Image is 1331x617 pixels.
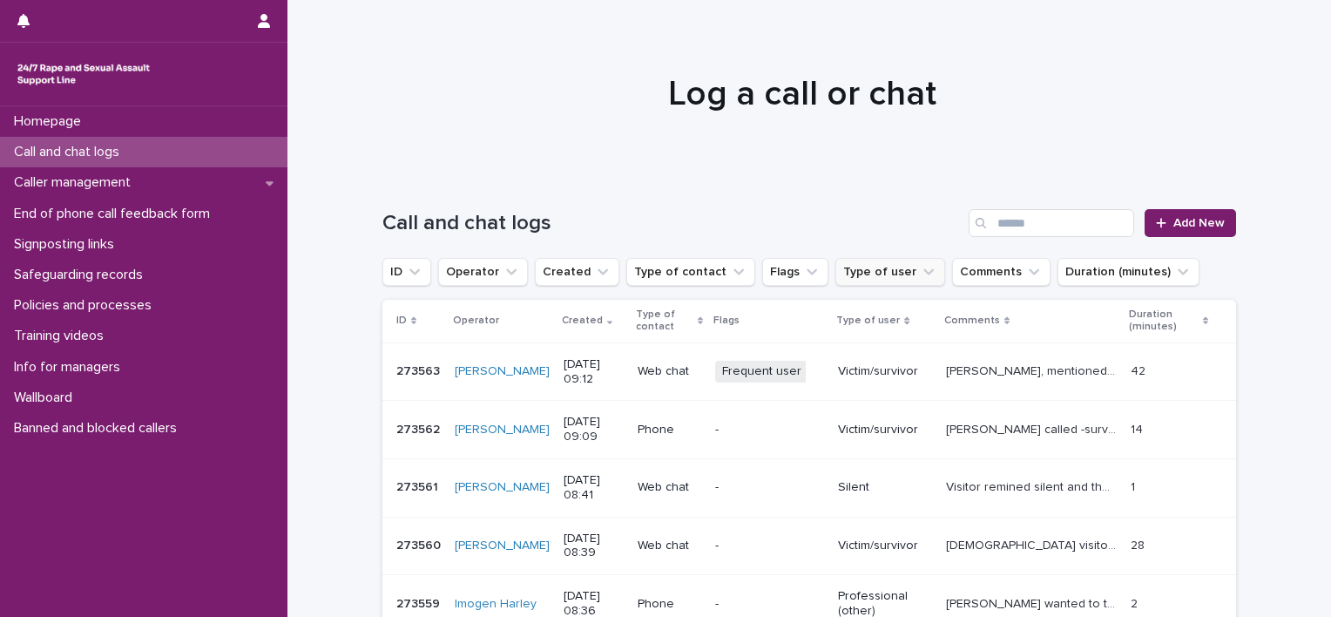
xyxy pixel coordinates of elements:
p: 273562 [396,419,443,437]
button: Type of user [835,258,945,286]
p: Web chat [638,480,702,495]
span: Frequent user [715,361,808,383]
p: Policies and processes [7,297,166,314]
p: 273560 [396,535,444,553]
p: Phone [638,597,702,612]
a: Add New [1145,209,1236,237]
a: Imogen Harley [455,597,537,612]
p: Caller management [7,174,145,191]
span: Add New [1173,217,1225,229]
p: Type of user [836,311,900,330]
p: Operator [453,311,499,330]
a: [PERSON_NAME] [455,423,550,437]
p: Phone [638,423,702,437]
p: Info for managers [7,359,134,376]
input: Search [969,209,1134,237]
p: Homepage [7,113,95,130]
p: Web chat [638,539,702,553]
p: Silent [838,480,931,495]
p: 273561 [396,477,442,495]
p: 273563 [396,361,443,379]
h1: Log a call or chat [375,73,1229,115]
p: [DATE] 08:39 [564,532,624,561]
p: Caller wanted to talk to the head of fundraising. After explaining thats what the support line is... [946,593,1120,612]
p: Call and chat logs [7,144,133,160]
p: Banned and blocked callers [7,420,191,437]
p: Training videos [7,328,118,344]
p: - [715,539,824,553]
p: Signposting links [7,236,128,253]
button: Comments [952,258,1051,286]
tr: 273560273560 [PERSON_NAME] [DATE] 08:39Web chat-Victim/survivor[DEMOGRAPHIC_DATA] visitor disclos... [382,517,1236,575]
p: - [715,423,824,437]
p: End of phone call feedback form [7,206,224,222]
p: Web chat [638,364,702,379]
p: 273559 [396,593,443,612]
p: Flags [713,311,740,330]
p: - [715,597,824,612]
p: Skye called -survivor of historical adult rape. In the few years has been managing stalking by so... [946,419,1120,437]
button: Operator [438,258,528,286]
button: Duration (minutes) [1057,258,1199,286]
a: [PERSON_NAME] [455,364,550,379]
a: [PERSON_NAME] [455,480,550,495]
p: Wallboard [7,390,86,406]
p: Duration (minutes) [1129,305,1199,337]
p: Laura, mentioned experiencing sexual violence, said "im really struggling to cope", "sorry :(", "... [946,361,1120,379]
p: 1 [1131,477,1138,495]
p: 28 [1131,535,1148,553]
p: [DATE] 08:41 [564,473,624,503]
p: [DATE] 09:09 [564,415,624,444]
button: Type of contact [626,258,755,286]
p: Victim/survivor [838,539,931,553]
p: Victim/survivor [838,423,931,437]
p: Comments [944,311,1000,330]
img: rhQMoQhaT3yELyF149Cw [14,57,153,92]
p: Female visitor disclosed rape. We discussed her feeling around the rape. We also discussed her po... [946,535,1120,553]
tr: 273562273562 [PERSON_NAME] [DATE] 09:09Phone-Victim/survivor[PERSON_NAME] called -survivor of his... [382,401,1236,459]
tr: 273563273563 [PERSON_NAME] [DATE] 09:12Web chatFrequent userVictim/survivor[PERSON_NAME], mention... [382,342,1236,401]
p: Victim/survivor [838,364,931,379]
p: [DATE] 09:12 [564,357,624,387]
p: ID [396,311,407,330]
p: 42 [1131,361,1149,379]
h1: Call and chat logs [382,211,962,236]
tr: 273561273561 [PERSON_NAME] [DATE] 08:41Web chat-SilentVisitor remined silent and then disconnecte... [382,458,1236,517]
p: Created [562,311,603,330]
button: Flags [762,258,828,286]
p: Type of contact [636,305,693,337]
p: 2 [1131,593,1141,612]
a: [PERSON_NAME] [455,539,550,553]
button: ID [382,258,431,286]
p: - [715,480,824,495]
p: Visitor remined silent and then disconnected. [946,477,1120,495]
button: Created [535,258,619,286]
p: 14 [1131,419,1146,437]
p: Safeguarding records [7,267,157,283]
